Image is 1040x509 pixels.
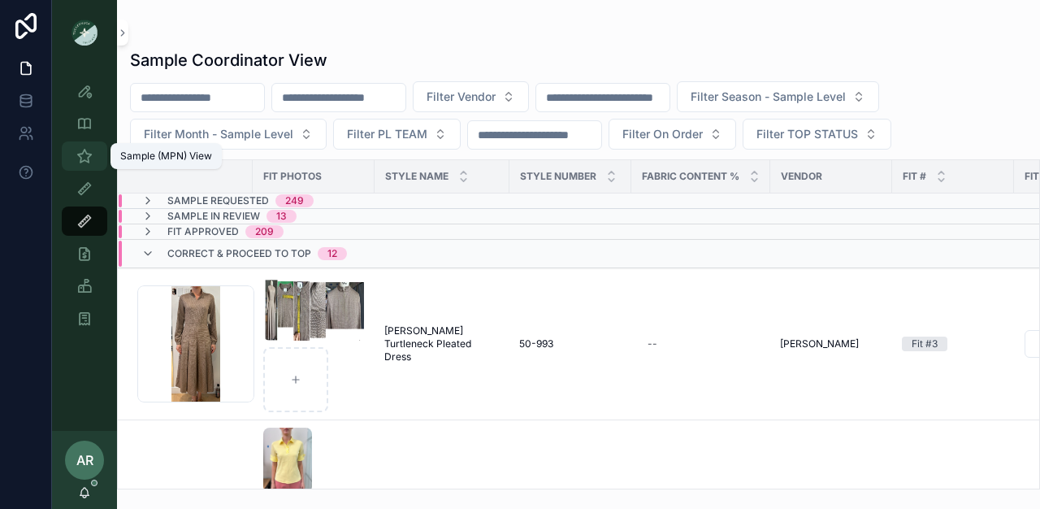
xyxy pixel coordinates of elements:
button: Select Button [333,119,461,150]
span: [PERSON_NAME] [780,337,859,350]
span: Sample In Review [167,210,260,223]
button: Select Button [609,119,736,150]
div: 13 [276,210,287,223]
span: Filter Vendor [427,89,496,105]
a: -- [641,331,760,357]
span: Correct & Proceed to TOP [167,247,311,260]
button: Select Button [413,81,529,112]
img: 28DAE545-7ED5-48FF-8219-D44937D8BD6E_4_5005_c.jpeg [263,428,312,493]
span: 50-993 [519,337,553,350]
a: [PERSON_NAME] Turtleneck Pleated Dress [384,324,500,363]
div: 209 [255,225,274,238]
span: Fit Approved [167,225,239,238]
div: Sample (MPN) View [120,150,212,163]
span: Filter On Order [622,126,703,142]
span: Fabric Content % [642,170,739,183]
button: Select Button [677,81,879,112]
span: Fit Photos [263,170,322,183]
span: Vendor [781,170,822,183]
div: scrollable content [52,65,117,355]
span: STYLE NAME [385,170,448,183]
span: AR [76,450,93,470]
h1: Sample Coordinator View [130,49,327,72]
span: Style Number [520,170,596,183]
div: 12 [327,247,337,260]
span: Filter Month - Sample Level [144,126,293,142]
div: 249 [285,194,304,207]
img: image-(4).png [263,276,364,341]
img: App logo [71,20,97,46]
span: Filter TOP STATUS [756,126,858,142]
div: -- [648,337,657,350]
a: image-(4).png [262,275,365,413]
span: Filter Season - Sample Level [691,89,846,105]
button: Select Button [130,119,327,150]
a: Fit #3 [902,337,1004,351]
a: 50-993 [519,337,622,350]
div: Fit #3 [912,337,938,351]
span: Fit # [903,170,926,183]
a: [PERSON_NAME] [780,337,882,350]
span: Filter PL TEAM [347,126,427,142]
button: Select Button [743,119,891,150]
span: Sample Requested [167,194,269,207]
